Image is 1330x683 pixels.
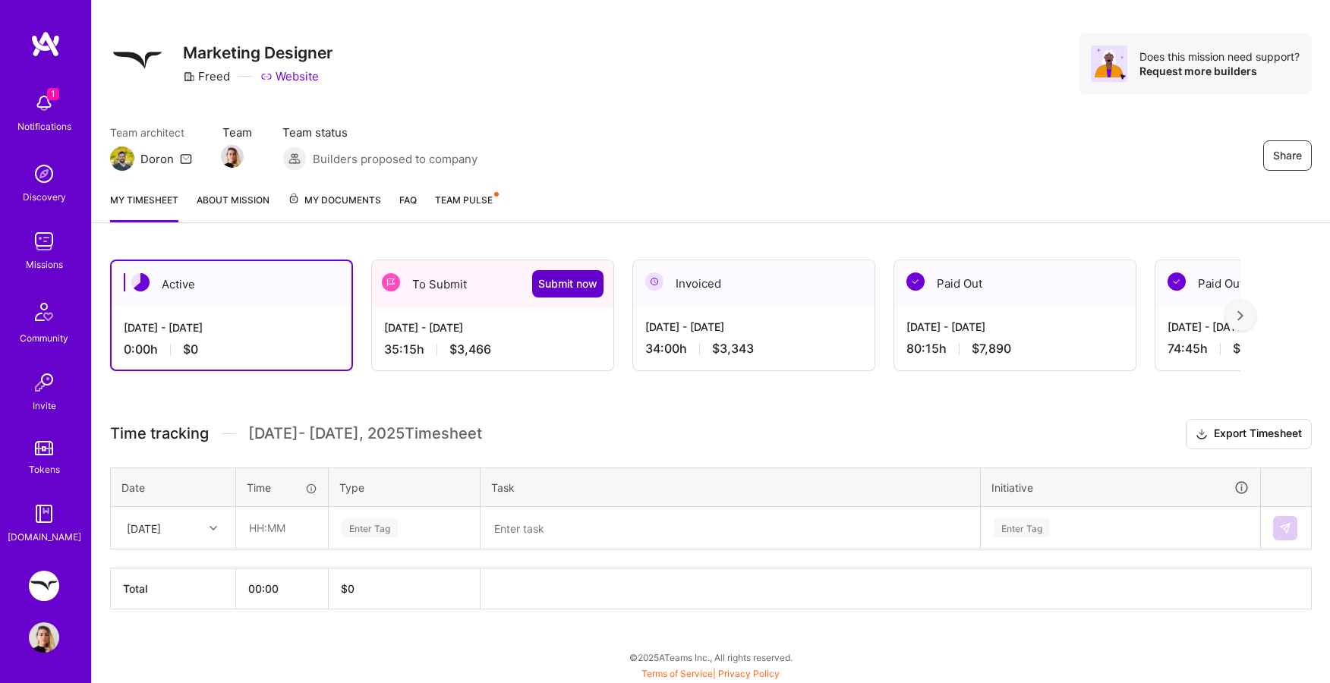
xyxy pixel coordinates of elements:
i: icon Mail [180,153,192,165]
img: logo [30,30,61,58]
div: 0:00 h [124,341,339,357]
img: Avatar [1091,46,1127,82]
a: Terms of Service [641,668,713,679]
img: discovery [29,159,59,189]
div: Missions [26,257,63,272]
img: Builders proposed to company [282,146,307,171]
span: Team Pulse [435,194,493,206]
span: Builders proposed to company [313,151,477,167]
span: Submit now [538,276,597,291]
div: Time [247,480,317,496]
div: Does this mission need support? [1139,49,1300,64]
h3: Marketing Designer [183,43,332,62]
div: To Submit [372,260,613,307]
div: Initiative [991,479,1250,496]
div: Active [112,261,351,307]
div: [DATE] - [DATE] [645,319,862,335]
div: Paid Out [894,260,1136,307]
img: Paid Out [906,272,925,291]
img: Team Member Avatar [221,145,244,168]
span: 1 [47,88,59,100]
img: To Submit [382,273,400,291]
a: User Avatar [25,622,63,653]
i: icon CompanyGray [183,71,195,83]
div: Notifications [17,118,71,134]
th: Date [111,467,236,507]
a: Privacy Policy [718,668,780,679]
div: Enter Tag [342,516,398,540]
img: tokens [35,441,53,455]
div: [DATE] - [DATE] [906,319,1124,335]
a: Website [260,68,319,84]
button: Share [1263,140,1312,171]
th: Total [111,568,236,609]
span: Time tracking [110,424,209,443]
div: Request more builders [1139,64,1300,78]
button: Submit now [532,270,604,297]
img: Company Logo [110,33,165,88]
a: Freed: Marketing Designer [25,571,63,601]
img: Invoiced [645,272,663,291]
input: HH:MM [237,508,327,548]
th: 00:00 [236,568,329,609]
img: Team Architect [110,146,134,171]
div: Discovery [23,189,66,205]
img: Invite [29,367,59,398]
img: Paid Out [1168,272,1186,291]
span: $7,890 [972,341,1011,357]
span: My Documents [288,192,381,209]
div: 35:15 h [384,341,601,357]
div: [DATE] - [DATE] [384,319,601,335]
span: [DATE] - [DATE] , 2025 Timesheet [248,424,482,443]
div: Freed [183,68,230,84]
th: Task [481,467,981,507]
img: bell [29,88,59,118]
span: Team status [282,124,477,140]
a: Team Pulse [435,192,497,222]
span: | [641,668,780,679]
span: $ 0 [341,582,355,595]
span: Team [222,124,252,140]
div: Doron [140,151,174,167]
div: [DATE] [127,520,161,536]
img: Freed: Marketing Designer [29,571,59,601]
a: Team Member Avatar [222,143,242,169]
img: Community [26,294,62,330]
div: 80:15 h [906,341,1124,357]
a: FAQ [399,192,417,222]
button: Export Timesheet [1186,419,1312,449]
img: right [1237,310,1243,321]
i: icon Download [1196,426,1208,442]
div: [DATE] - [DATE] [124,319,339,335]
div: © 2025 ATeams Inc., All rights reserved. [91,638,1330,676]
div: Community [20,330,68,346]
div: Invoiced [633,260,875,307]
div: 34:00 h [645,341,862,357]
a: About Mission [197,192,269,222]
span: $7,350 [1233,341,1272,357]
a: My timesheet [110,192,178,222]
span: Share [1273,148,1302,163]
img: teamwork [29,226,59,257]
th: Type [329,467,481,507]
div: Enter Tag [994,516,1050,540]
span: Team architect [110,124,192,140]
div: Tokens [29,461,60,477]
i: icon Chevron [210,524,217,532]
span: $0 [183,341,198,357]
img: Submit [1279,522,1291,534]
img: Active [131,273,150,291]
span: $3,343 [712,341,754,357]
div: [DOMAIN_NAME] [8,529,81,545]
a: My Documents [288,192,381,222]
img: User Avatar [29,622,59,653]
div: Invite [33,398,56,414]
img: guide book [29,499,59,529]
span: $3,466 [449,341,491,357]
